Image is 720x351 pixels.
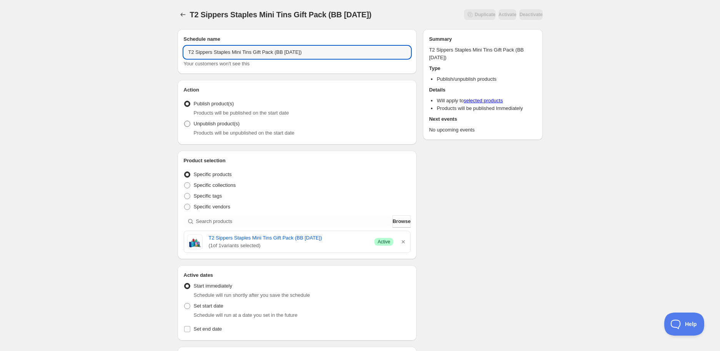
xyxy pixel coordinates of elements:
[437,97,536,105] li: Will apply to
[392,218,411,225] span: Browse
[196,215,391,228] input: Search products
[184,35,411,43] h2: Schedule name
[190,10,372,19] span: T2 Sippers Staples Mini Tins Gift Pack (BB [DATE])
[187,234,203,250] img: T2 Sippers Staples Gift Pack (6 Teabag Mini Tins) - T2
[194,182,236,188] span: Specific collections
[429,115,536,123] h2: Next events
[429,46,536,62] p: T2 Sippers Staples Mini Tins Gift Pack (BB [DATE])
[194,130,294,136] span: Products will be unpublished on the start date
[209,242,369,250] span: ( 1 of 1 variants selected)
[209,234,369,242] a: T2 Sippers Staples Mini Tins Gift Pack (BB [DATE])
[194,292,310,298] span: Schedule will run shortly after you save the schedule
[194,283,232,289] span: Start immediately
[429,65,536,72] h2: Type
[194,326,222,332] span: Set end date
[178,9,188,20] button: Schedules
[184,86,411,94] h2: Action
[429,126,536,134] p: No upcoming events
[392,215,411,228] button: Browse
[194,204,230,210] span: Specific vendors
[429,86,536,94] h2: Details
[194,121,240,126] span: Unpublish product(s)
[664,313,705,336] iframe: Toggle Customer Support
[194,171,232,177] span: Specific products
[437,75,536,83] li: Publish/unpublish products
[429,35,536,43] h2: Summary
[194,110,289,116] span: Products will be published on the start date
[194,312,298,318] span: Schedule will run at a date you set in the future
[184,61,250,67] span: Your customers won't see this
[437,105,536,112] li: Products will be published Immediately
[184,271,411,279] h2: Active dates
[194,193,222,199] span: Specific tags
[194,101,234,106] span: Publish product(s)
[194,303,223,309] span: Set start date
[184,157,411,165] h2: Product selection
[464,98,503,103] a: selected products
[377,239,390,245] span: Active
